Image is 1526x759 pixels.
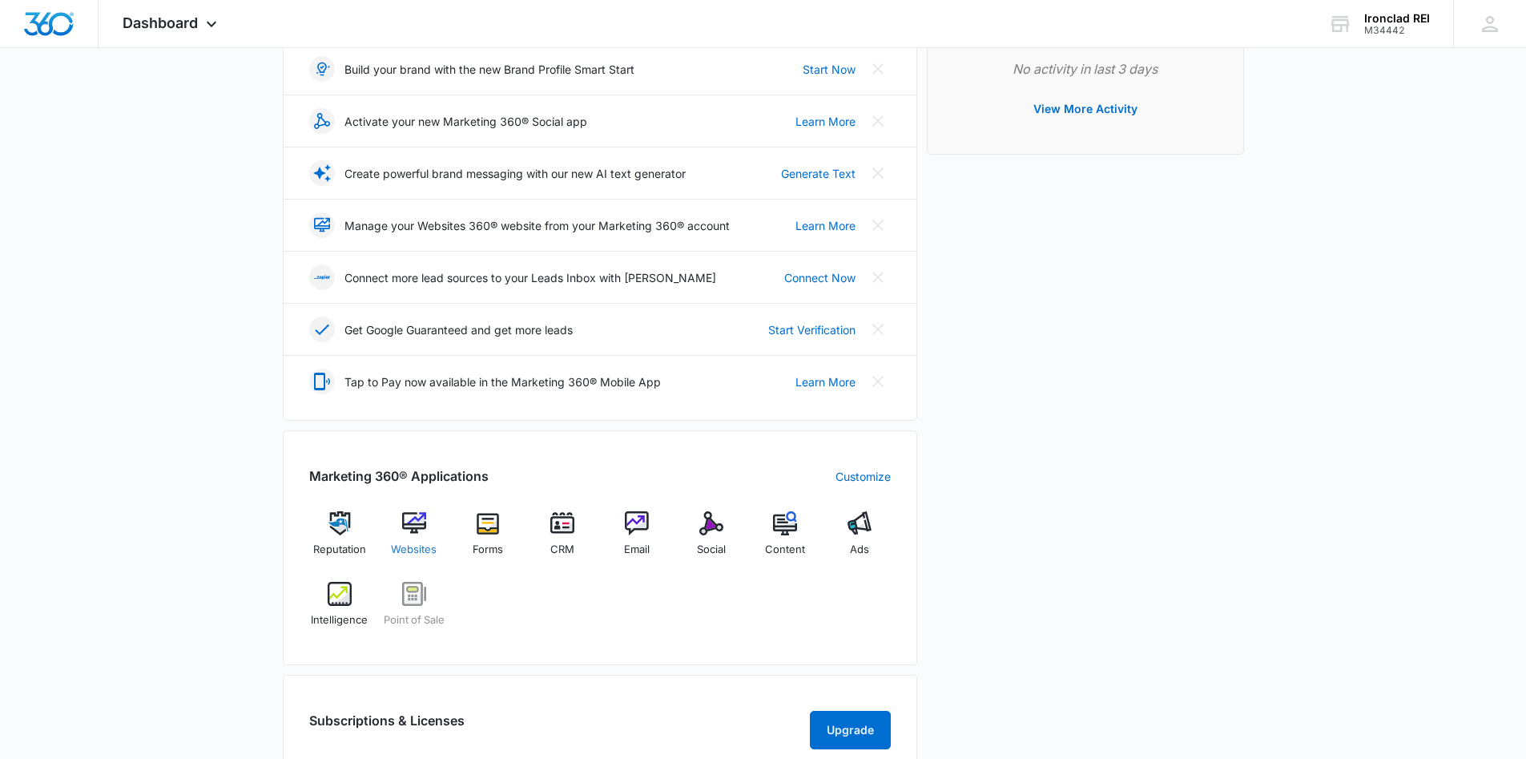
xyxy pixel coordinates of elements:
a: Social [680,511,742,569]
button: Close [865,317,891,342]
a: Start Verification [768,321,856,338]
button: Close [865,264,891,290]
p: No activity in last 3 days [953,59,1218,79]
button: Close [865,56,891,82]
button: Close [865,369,891,394]
a: Start Now [803,61,856,78]
button: Close [865,212,891,238]
button: View More Activity [1017,90,1154,128]
span: Point of Sale [384,612,445,628]
a: Point of Sale [383,582,445,640]
p: Tap to Pay now available in the Marketing 360® Mobile App [344,373,661,390]
button: Upgrade [810,711,891,749]
span: Intelligence [311,612,368,628]
div: account name [1364,12,1430,25]
p: Create powerful brand messaging with our new AI text generator [344,165,686,182]
span: Content [765,542,805,558]
a: CRM [532,511,594,569]
span: Forms [473,542,503,558]
p: Connect more lead sources to your Leads Inbox with [PERSON_NAME] [344,269,716,286]
p: Manage your Websites 360® website from your Marketing 360® account [344,217,730,234]
p: Get Google Guaranteed and get more leads [344,321,573,338]
a: Learn More [795,217,856,234]
a: Generate Text [781,165,856,182]
h2: Subscriptions & Licenses [309,711,465,743]
div: account id [1364,25,1430,36]
a: Reputation [309,511,371,569]
a: Content [755,511,816,569]
button: Close [865,108,891,134]
h2: Marketing 360® Applications [309,466,489,486]
a: Email [606,511,668,569]
a: Intelligence [309,582,371,640]
a: Forms [457,511,519,569]
a: Connect Now [784,269,856,286]
span: Ads [850,542,869,558]
span: Dashboard [123,14,198,31]
a: Learn More [795,373,856,390]
span: Social [697,542,726,558]
p: Activate your new Marketing 360® Social app [344,113,587,130]
p: Build your brand with the new Brand Profile Smart Start [344,61,634,78]
span: Reputation [313,542,366,558]
button: Close [865,160,891,186]
a: Learn More [795,113,856,130]
a: Ads [829,511,891,569]
a: Websites [383,511,445,569]
span: Websites [391,542,437,558]
span: Email [624,542,650,558]
a: Customize [835,468,891,485]
span: CRM [550,542,574,558]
